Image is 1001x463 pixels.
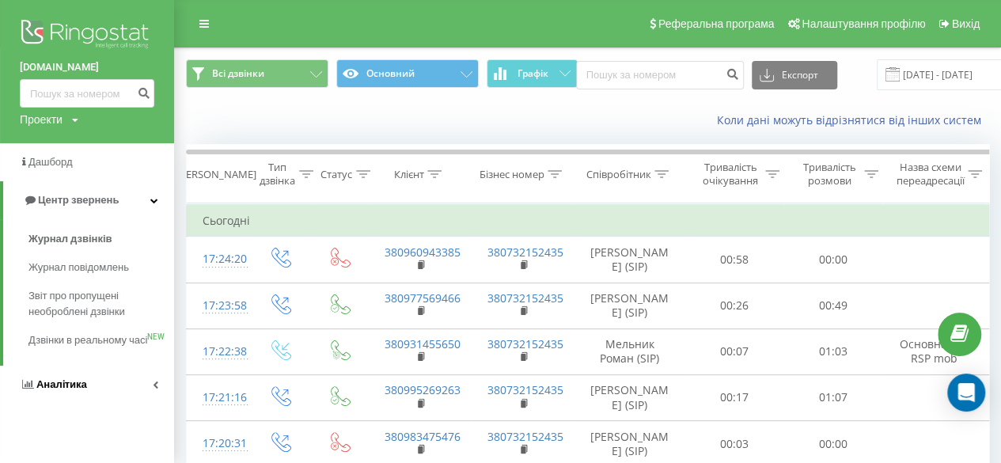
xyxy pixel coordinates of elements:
[784,237,883,283] td: 00:00
[685,328,784,374] td: 00:07
[487,382,563,397] a: 380732152435
[576,61,744,89] input: Пошук за номером
[658,17,775,30] span: Реферальна програма
[685,283,784,328] td: 00:26
[28,326,174,355] a: Дзвінки в реальному часіNEW
[752,61,837,89] button: Експорт
[518,68,548,79] span: Графік
[38,194,119,206] span: Центр звернень
[203,336,234,367] div: 17:22:38
[574,328,685,374] td: Мельник Роман (SIP)
[574,374,685,420] td: [PERSON_NAME] (SIP)
[784,283,883,328] td: 00:49
[574,237,685,283] td: [PERSON_NAME] (SIP)
[385,429,461,444] a: 380983475476
[487,59,578,88] button: Графік
[36,378,87,390] span: Аналiтика
[20,79,154,108] input: Пошук за номером
[336,59,479,88] button: Основний
[784,328,883,374] td: 01:03
[487,336,563,351] a: 380732152435
[28,225,174,253] a: Журнал дзвінків
[717,112,989,127] a: Коли дані можуть відрізнятися вiд інших систем
[685,374,784,420] td: 00:17
[385,245,461,260] a: 380960943385
[385,290,461,306] a: 380977569466
[28,156,73,168] span: Дашборд
[20,112,63,127] div: Проекти
[20,59,154,75] a: [DOMAIN_NAME]
[479,168,544,181] div: Бізнес номер
[28,231,112,247] span: Журнал дзвінків
[952,17,980,30] span: Вихід
[586,168,650,181] div: Співробітник
[28,260,129,275] span: Журнал повідомлень
[203,382,234,413] div: 17:21:16
[28,253,174,282] a: Журнал повідомлень
[896,161,964,188] div: Назва схеми переадресації
[685,237,784,283] td: 00:58
[883,328,986,374] td: Основна без RSP mob
[20,16,154,55] img: Ringostat logo
[385,382,461,397] a: 380995269263
[212,67,264,80] span: Всі дзвінки
[487,429,563,444] a: 380732152435
[802,17,925,30] span: Налаштування профілю
[393,168,423,181] div: Клієнт
[28,282,174,326] a: Звіт про пропущені необроблені дзвінки
[203,428,234,459] div: 17:20:31
[574,283,685,328] td: [PERSON_NAME] (SIP)
[798,161,860,188] div: Тривалість розмови
[186,59,328,88] button: Всі дзвінки
[203,290,234,321] div: 17:23:58
[176,168,256,181] div: [PERSON_NAME]
[28,288,166,320] span: Звіт про пропущені необроблені дзвінки
[699,161,761,188] div: Тривалість очікування
[385,336,461,351] a: 380931455650
[260,161,295,188] div: Тип дзвінка
[784,374,883,420] td: 01:07
[487,245,563,260] a: 380732152435
[28,332,147,348] span: Дзвінки в реальному часі
[203,244,234,275] div: 17:24:20
[487,290,563,306] a: 380732152435
[947,374,985,412] div: Open Intercom Messenger
[320,168,352,181] div: Статус
[3,181,174,219] a: Центр звернень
